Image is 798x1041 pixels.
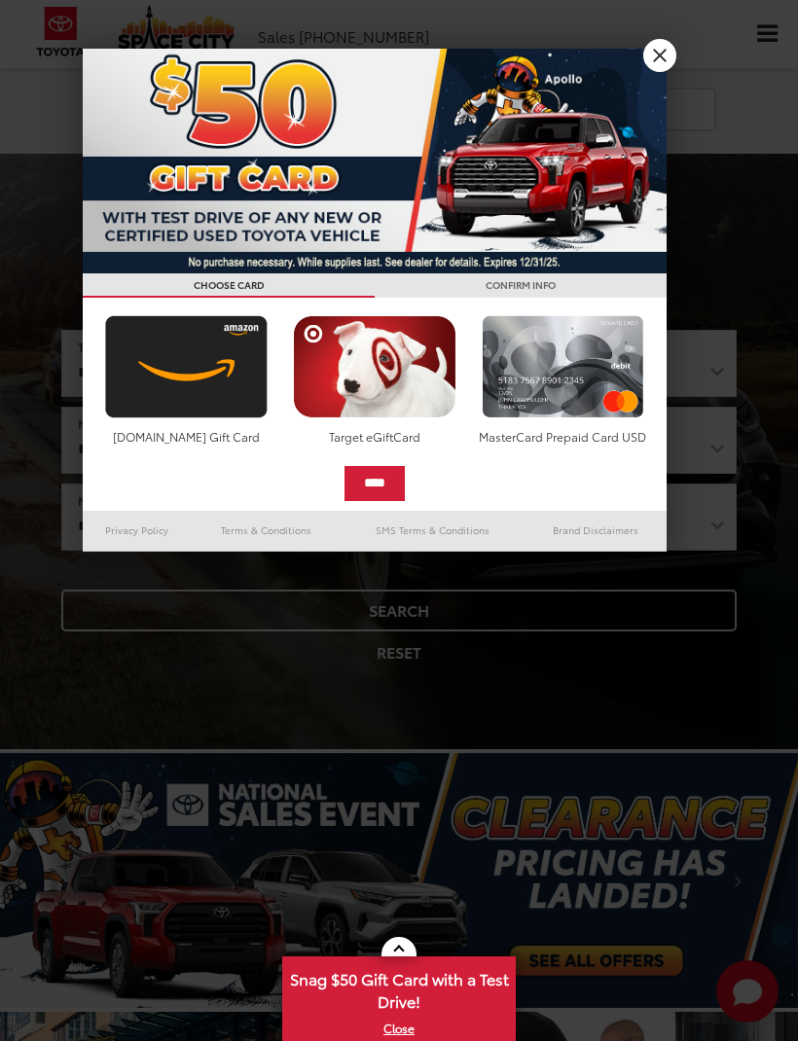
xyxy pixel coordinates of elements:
h3: CHOOSE CARD [83,273,375,298]
a: Privacy Policy [83,519,192,542]
a: Terms & Conditions [192,519,341,542]
a: SMS Terms & Conditions [341,519,525,542]
div: [DOMAIN_NAME] Gift Card [100,428,272,445]
h3: CONFIRM INFO [375,273,667,298]
img: mastercard.png [477,315,649,418]
span: Snag $50 Gift Card with a Test Drive! [284,958,514,1018]
div: Target eGiftCard [288,428,460,445]
img: targetcard.png [288,315,460,418]
a: Brand Disclaimers [525,519,667,542]
img: amazoncard.png [100,315,272,418]
img: 53411_top_152338.jpg [83,49,667,273]
div: MasterCard Prepaid Card USD [477,428,649,445]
